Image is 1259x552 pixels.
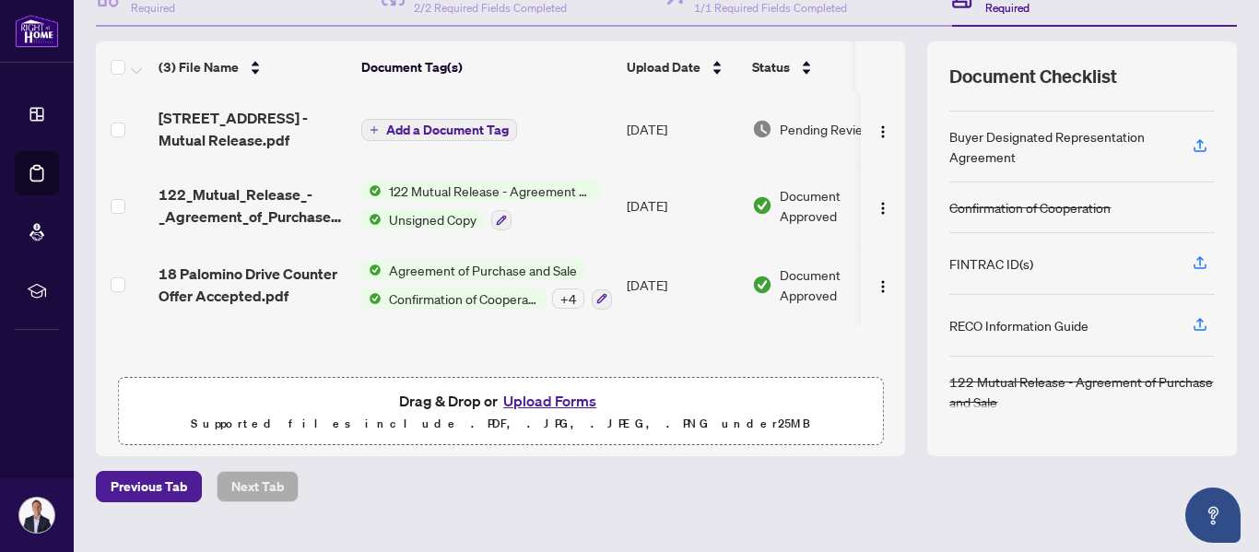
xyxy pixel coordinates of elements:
[694,1,847,15] span: 1/1 Required Fields Completed
[949,64,1117,89] span: Document Checklist
[1185,487,1241,543] button: Open asap
[151,41,354,93] th: (3) File Name
[949,197,1111,217] div: Confirmation of Cooperation
[780,119,872,139] span: Pending Review
[382,209,484,229] span: Unsigned Copy
[361,181,600,230] button: Status Icon122 Mutual Release - Agreement of Purchase and SaleStatus IconUnsigned Copy
[354,41,619,93] th: Document Tag(s)
[619,245,745,324] td: [DATE]
[868,114,898,144] button: Logo
[752,119,772,139] img: Document Status
[780,264,894,305] span: Document Approved
[159,57,239,77] span: (3) File Name
[949,126,1171,167] div: Buyer Designated Representation Agreement
[619,166,745,245] td: [DATE]
[361,118,517,142] button: Add a Document Tag
[627,57,700,77] span: Upload Date
[361,119,517,141] button: Add a Document Tag
[361,288,382,309] img: Status Icon
[382,181,600,201] span: 122 Mutual Release - Agreement of Purchase and Sale
[19,498,54,533] img: Profile Icon
[949,315,1088,335] div: RECO Information Guide
[745,41,901,93] th: Status
[949,371,1215,412] div: 122 Mutual Release - Agreement of Purchase and Sale
[159,183,347,228] span: 122_Mutual_Release_-_Agreement_of_Purchase_and_Sale_-_PropTx-[PERSON_NAME] 5 EXECUTED.pdf
[752,57,790,77] span: Status
[370,125,379,135] span: plus
[399,389,602,413] span: Drag & Drop or
[130,413,871,435] p: Supported files include .PDF, .JPG, .JPEG, .PNG under 25 MB
[111,472,187,501] span: Previous Tab
[414,1,567,15] span: 2/2 Required Fields Completed
[96,471,202,502] button: Previous Tab
[985,1,1030,15] span: Required
[876,124,890,139] img: Logo
[876,201,890,216] img: Logo
[361,209,382,229] img: Status Icon
[949,253,1033,274] div: FINTRAC ID(s)
[876,279,890,294] img: Logo
[619,41,745,93] th: Upload Date
[868,191,898,220] button: Logo
[752,195,772,216] img: Document Status
[361,260,382,280] img: Status Icon
[382,260,584,280] span: Agreement of Purchase and Sale
[868,270,898,299] button: Logo
[159,107,347,151] span: [STREET_ADDRESS] - Mutual Release.pdf
[119,378,882,446] span: Drag & Drop orUpload FormsSupported files include .PDF, .JPG, .JPEG, .PNG under25MB
[361,260,612,310] button: Status IconAgreement of Purchase and SaleStatus IconConfirmation of Cooperation+4
[159,263,347,307] span: 18 Palomino Drive Counter Offer Accepted.pdf
[752,275,772,295] img: Document Status
[386,123,509,136] span: Add a Document Tag
[552,288,584,309] div: + 4
[217,471,299,502] button: Next Tab
[619,92,745,166] td: [DATE]
[780,185,894,226] span: Document Approved
[382,288,545,309] span: Confirmation of Cooperation
[361,181,382,201] img: Status Icon
[15,14,59,48] img: logo
[498,389,602,413] button: Upload Forms
[131,1,175,15] span: Required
